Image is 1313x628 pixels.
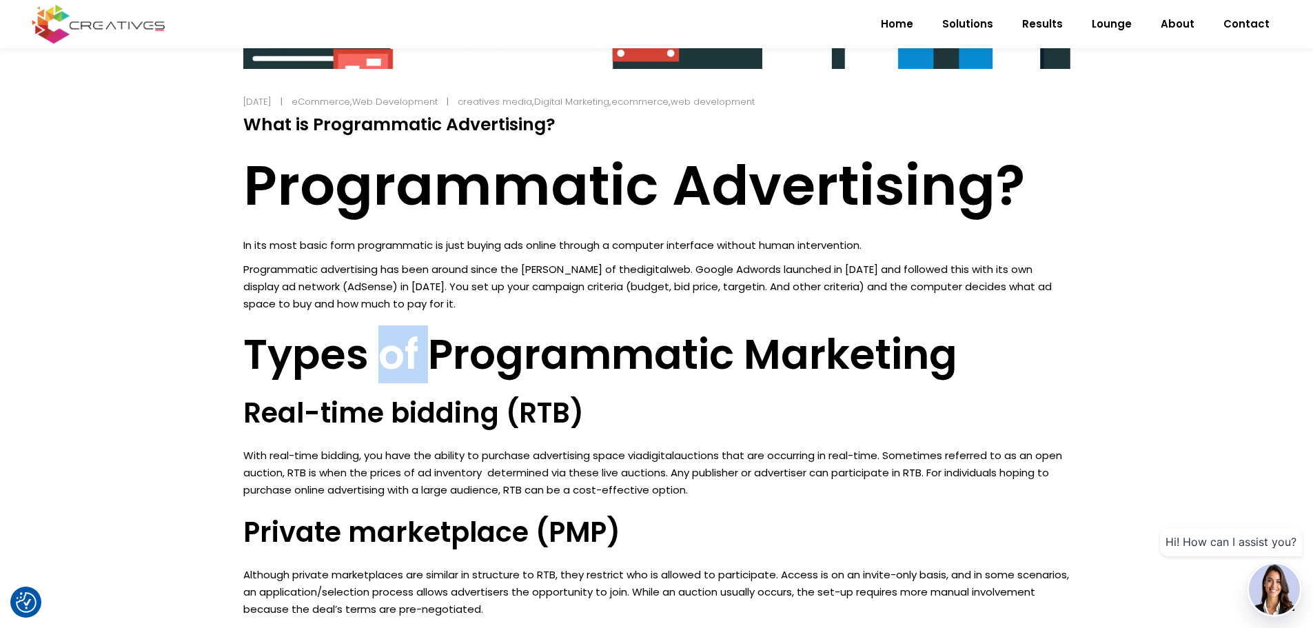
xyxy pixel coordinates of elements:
[243,236,1070,254] p: In its most basic form programmatic is just buying ads online through a computer interface withou...
[243,114,1070,135] h4: What is Programmatic Advertising?
[243,330,1070,379] h2: Types of Programmatic Marketing
[881,6,913,42] span: Home
[29,3,168,45] img: Creatives
[243,396,1070,429] h3: Real-time bidding (RTB)
[243,566,1070,618] p: Although private marketplaces are similar in structure to RTB, they restrict who is allowed to pa...
[243,261,1070,312] p: Programmatic advertising has been around since the [PERSON_NAME] of the web. Google Adwords launc...
[352,95,438,108] a: Web Development
[942,6,993,42] span: Solutions
[1077,6,1146,42] a: Lounge
[243,95,272,108] a: [DATE]
[292,95,350,108] a: eCommerce
[458,95,532,108] a: creatives media
[16,592,37,613] img: Creatives|What is Programmatic Advertising?
[458,93,755,110] div: , , ,
[928,6,1008,42] a: Solutions
[1008,6,1077,42] a: Results
[243,447,1070,498] p: With real-time bidding, you have the ability to purchase advertising space via auctions that are ...
[16,592,37,613] button: Consent Preferences
[611,95,669,108] a: ecommerce
[243,516,1070,549] h3: Private marketplace (PMP)
[1249,564,1300,615] img: agent
[1161,6,1194,42] span: About
[284,93,447,110] div: ,
[642,448,674,463] a: digital
[1209,6,1284,42] a: Contact
[1022,6,1063,42] span: Results
[1223,6,1270,42] span: Contact
[534,95,609,108] a: Digital Marketing
[866,6,928,42] a: Home
[243,152,1070,219] h1: Programmatic Advertising?
[1160,528,1302,556] div: Hi! How can I assist you?
[671,95,755,108] a: web development
[1092,6,1132,42] span: Lounge
[1146,6,1209,42] a: About
[637,262,669,276] a: digital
